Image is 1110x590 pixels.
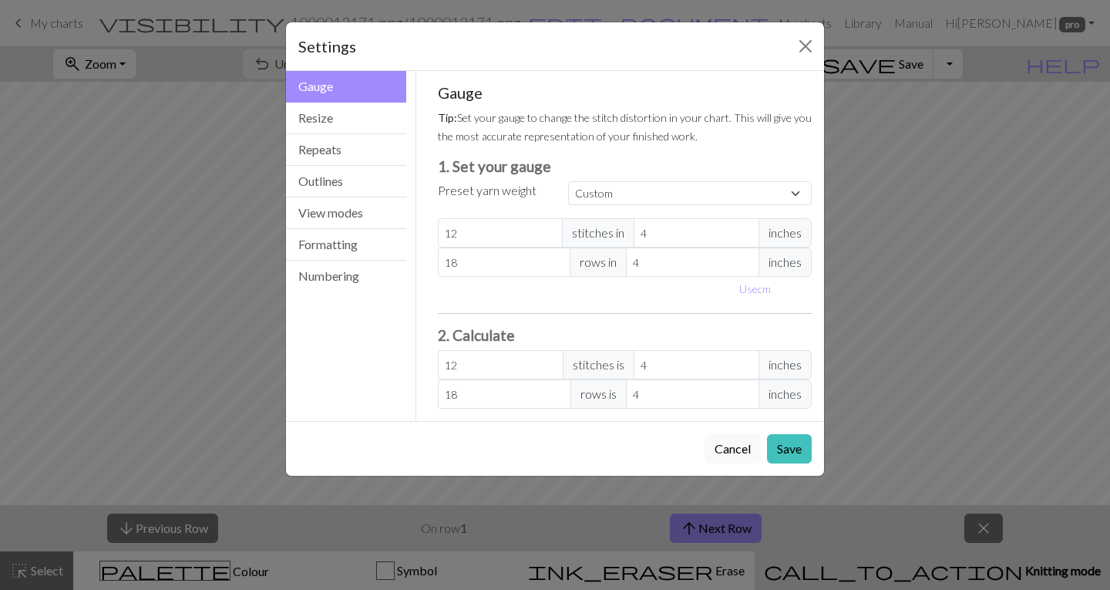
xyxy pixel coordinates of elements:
[705,434,761,464] button: Cancel
[758,379,812,409] span: inches
[286,71,406,103] button: Gauge
[286,103,406,134] button: Resize
[298,35,356,58] h5: Settings
[438,83,812,102] h5: Gauge
[758,350,812,379] span: inches
[438,181,536,200] label: Preset yarn weight
[732,277,778,301] button: Usecm
[793,34,818,59] button: Close
[286,229,406,261] button: Formatting
[286,166,406,197] button: Outlines
[286,197,406,229] button: View modes
[758,218,812,248] span: inches
[438,157,812,175] h3: 1. Set your gauge
[570,379,627,409] span: rows is
[563,350,634,379] span: stitches is
[286,134,406,166] button: Repeats
[438,326,812,344] h3: 2. Calculate
[438,111,457,124] strong: Tip:
[286,261,406,292] button: Numbering
[758,248,812,277] span: inches
[767,434,812,464] button: Save
[570,248,627,277] span: rows in
[438,111,812,143] small: Set your gauge to change the stitch distortion in your chart. This will give you the most accurat...
[562,218,634,248] span: stitches in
